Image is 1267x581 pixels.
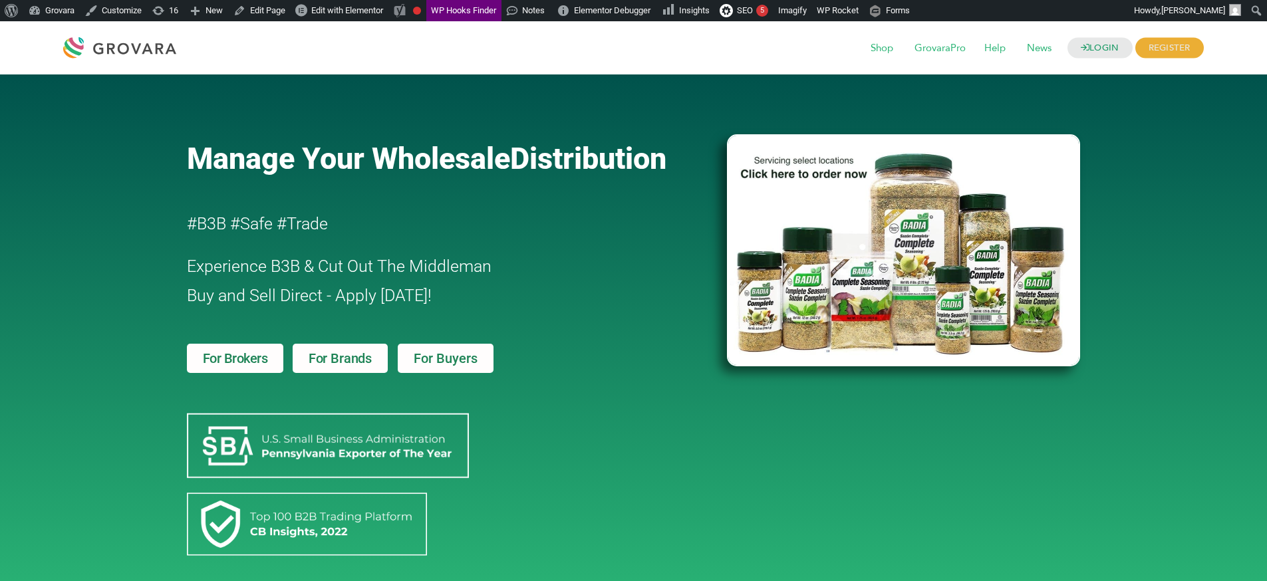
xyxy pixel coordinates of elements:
span: Manage Your Wholesale [187,141,510,176]
span: For Brokers [203,352,268,365]
a: Manage Your WholesaleDistribution [187,141,706,176]
a: LOGIN [1067,38,1133,58]
a: News [1018,41,1061,56]
a: For Brokers [187,344,284,373]
span: [PERSON_NAME] [1161,5,1225,15]
div: Focus keyphrase not set [413,7,421,15]
a: Help [975,41,1015,56]
a: For Buyers [398,344,493,373]
span: SEO [737,5,753,15]
span: For Brands [309,352,372,365]
span: GrovaraPro [905,36,975,61]
span: For Buyers [414,352,478,365]
span: Shop [861,36,903,61]
span: REGISTER [1135,38,1204,58]
div: 5 [756,5,768,17]
span: Edit with Elementor [311,5,383,15]
span: Distribution [510,141,666,176]
span: Experience B3B & Cut Out The Middleman [187,257,492,276]
h2: #B3B #Safe #Trade [187,209,651,239]
span: Buy and Sell Direct - Apply [DATE]! [187,286,432,305]
span: News [1018,36,1061,61]
a: Shop [861,41,903,56]
a: GrovaraPro [905,41,975,56]
a: For Brands [293,344,388,373]
span: Help [975,36,1015,61]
